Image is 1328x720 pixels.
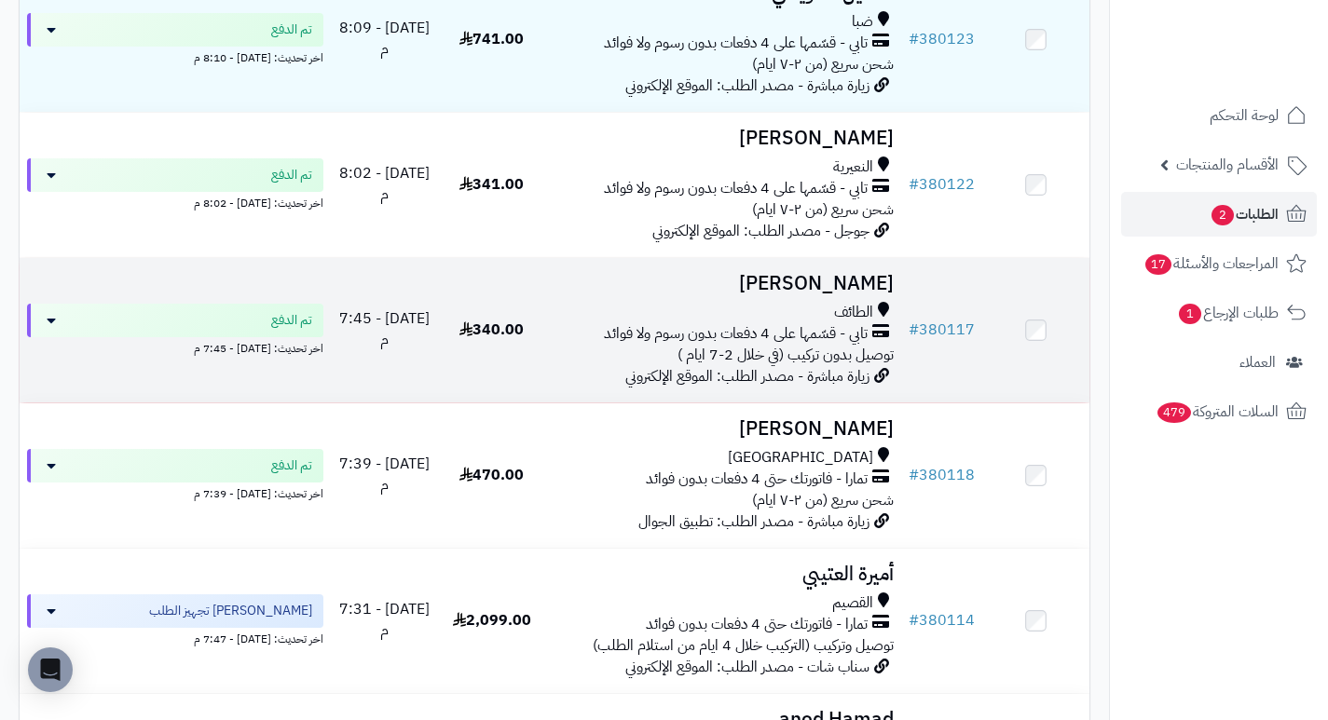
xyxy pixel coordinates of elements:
span: # [909,319,919,341]
span: زيارة مباشرة - مصدر الطلب: الموقع الإلكتروني [625,75,869,97]
span: تم الدفع [271,311,312,330]
span: [DATE] - 8:09 م [339,17,430,61]
h3: [PERSON_NAME] [553,273,894,294]
span: الأقسام والمنتجات [1176,152,1279,178]
span: السلات المتروكة [1156,399,1279,425]
span: النعيرية [833,156,873,178]
span: # [909,173,919,196]
span: الطائف [834,302,873,323]
div: Open Intercom Messenger [28,647,73,692]
div: اخر تحديث: [DATE] - 7:45 م [27,337,323,357]
a: #380122 [909,173,975,196]
h3: [PERSON_NAME] [553,418,894,440]
span: [PERSON_NAME] تجهيز الطلب [149,602,312,620]
span: تابي - قسّمها على 4 دفعات بدون رسوم ولا فوائد [604,323,868,345]
span: [GEOGRAPHIC_DATA] [728,447,873,469]
a: المراجعات والأسئلة17 [1121,241,1317,286]
span: زيارة مباشرة - مصدر الطلب: تطبيق الجوال [638,510,869,533]
span: لوحة التحكم [1210,102,1279,129]
span: تمارا - فاتورتك حتى 4 دفعات بدون فوائد [646,614,868,635]
span: زيارة مباشرة - مصدر الطلب: الموقع الإلكتروني [625,365,869,387]
span: جوجل - مصدر الطلب: الموقع الإلكتروني [652,220,869,242]
span: العملاء [1239,349,1276,375]
div: اخر تحديث: [DATE] - 8:02 م [27,192,323,211]
span: القصيم [832,592,873,614]
h3: أميرة العتيبي [553,564,894,585]
span: [DATE] - 7:31 م [339,598,430,642]
div: اخر تحديث: [DATE] - 8:10 م [27,47,323,66]
span: تابي - قسّمها على 4 دفعات بدون رسوم ولا فوائد [604,33,868,54]
span: 2 [1212,205,1234,225]
img: logo-2.png [1201,49,1310,88]
span: شحن سريع (من ٢-٧ ايام) [752,53,894,75]
span: تم الدفع [271,20,312,39]
div: اخر تحديث: [DATE] - 7:47 م [27,628,323,647]
span: تم الدفع [271,166,312,184]
span: سناب شات - مصدر الطلب: الموقع الإلكتروني [625,656,869,678]
a: الطلبات2 [1121,192,1317,237]
span: الطلبات [1210,201,1279,227]
a: #380114 [909,609,975,632]
div: اخر تحديث: [DATE] - 7:39 م [27,482,323,502]
span: طلبات الإرجاع [1177,300,1279,326]
a: لوحة التحكم [1121,93,1317,138]
span: شحن سريع (من ٢-٧ ايام) [752,489,894,511]
span: # [909,609,919,632]
span: 2,099.00 [453,609,531,632]
span: 341.00 [459,173,524,196]
h3: [PERSON_NAME] [553,128,894,149]
a: #380117 [909,319,975,341]
span: # [909,28,919,50]
span: توصيل وتركيب (التركيب خلال 4 ايام من استلام الطلب) [593,634,894,657]
span: ضبا [852,11,873,33]
a: #380123 [909,28,975,50]
span: [DATE] - 7:45 م [339,307,430,351]
span: [DATE] - 8:02 م [339,162,430,206]
a: السلات المتروكة479 [1121,389,1317,434]
span: 470.00 [459,464,524,486]
span: 1 [1179,304,1201,324]
span: # [909,464,919,486]
a: طلبات الإرجاع1 [1121,291,1317,335]
span: 17 [1145,254,1171,275]
span: 479 [1157,402,1191,423]
span: المراجعات والأسئلة [1143,251,1279,277]
span: تمارا - فاتورتك حتى 4 دفعات بدون فوائد [646,469,868,490]
a: #380118 [909,464,975,486]
span: 340.00 [459,319,524,341]
span: شحن سريع (من ٢-٧ ايام) [752,198,894,221]
span: 741.00 [459,28,524,50]
a: العملاء [1121,340,1317,385]
span: تابي - قسّمها على 4 دفعات بدون رسوم ولا فوائد [604,178,868,199]
span: تم الدفع [271,456,312,475]
span: توصيل بدون تركيب (في خلال 2-7 ايام ) [678,344,894,366]
span: [DATE] - 7:39 م [339,453,430,496]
